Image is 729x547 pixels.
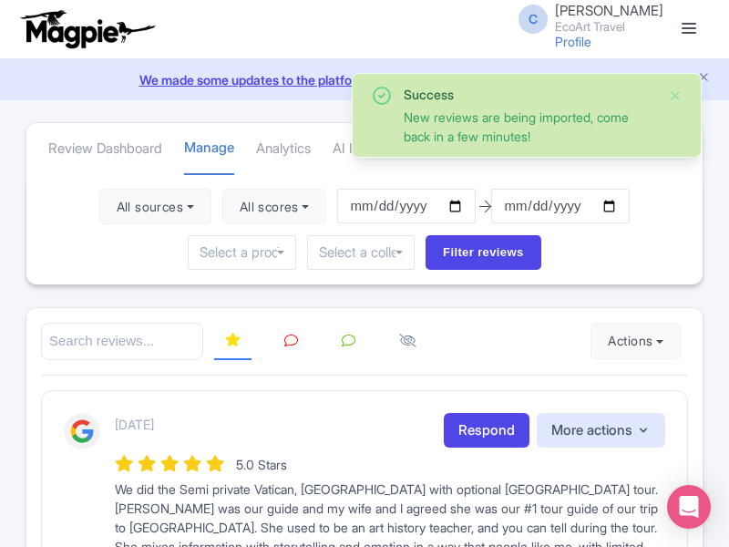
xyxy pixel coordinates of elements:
button: Actions [590,323,681,359]
a: Analytics [256,124,311,174]
a: We made some updates to the platform. Read more about the new layout [11,70,718,89]
div: Open Intercom Messenger [667,485,711,529]
div: Success [404,85,653,104]
button: All scores [222,189,327,225]
img: logo-ab69f6fb50320c5b225c76a69d11143b.png [16,9,158,49]
input: Select a product [200,244,283,261]
a: C [PERSON_NAME] EcoArt Travel [508,4,663,33]
a: Review Dashboard [48,124,162,174]
span: [PERSON_NAME] [555,2,663,19]
a: Manage [184,123,234,175]
span: C [519,5,548,34]
div: New reviews are being imported, come back in a few minutes! [404,108,653,146]
button: Close announcement [697,68,711,89]
img: Google Logo [64,413,100,449]
a: Profile [555,34,591,49]
small: EcoArt Travel [555,21,663,33]
input: Select a collection [319,244,403,261]
button: Close [668,85,683,107]
span: 5.0 Stars [236,457,287,472]
a: AI Insights [333,124,395,174]
button: All sources [99,189,211,225]
a: Respond [444,413,529,449]
input: Search reviews... [41,323,203,360]
input: Filter reviews [426,235,541,270]
p: [DATE] [115,415,154,434]
button: More actions [537,413,665,449]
